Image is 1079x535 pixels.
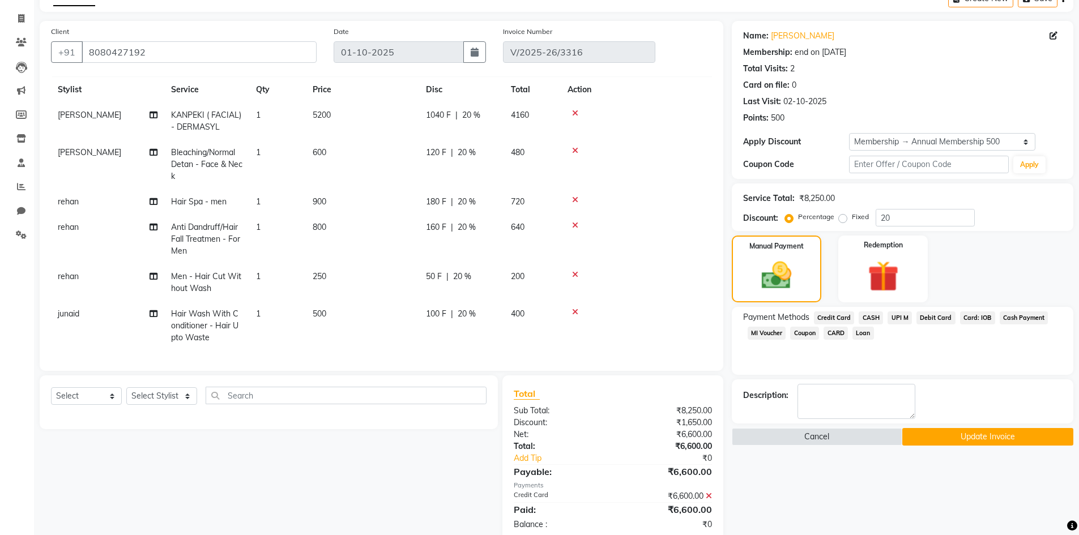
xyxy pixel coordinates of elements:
[426,221,446,233] span: 160 F
[256,309,261,319] span: 1
[743,46,792,58] div: Membership:
[505,429,613,440] div: Net:
[451,308,453,320] span: |
[514,481,711,490] div: Payments
[743,96,781,108] div: Last Visit:
[814,311,855,324] span: Credit Card
[313,196,326,207] span: 900
[613,429,720,440] div: ₹6,600.00
[752,258,801,293] img: _cash.svg
[613,490,720,502] div: ₹6,600.00
[334,27,349,37] label: Date
[613,503,720,516] div: ₹6,600.00
[455,109,458,121] span: |
[505,503,613,516] div: Paid:
[748,327,786,340] span: MI Voucher
[313,110,331,120] span: 5200
[902,428,1073,446] button: Update Invoice
[511,271,524,281] span: 200
[505,452,630,464] a: Add Tip
[256,222,261,232] span: 1
[313,309,326,319] span: 500
[51,27,69,37] label: Client
[799,192,835,204] div: ₹8,250.00
[795,46,846,58] div: end on [DATE]
[505,405,613,417] div: Sub Total:
[462,109,480,121] span: 20 %
[504,77,561,102] th: Total
[451,221,453,233] span: |
[790,63,795,75] div: 2
[58,309,79,319] span: junaid
[306,77,419,102] th: Price
[792,79,796,91] div: 0
[58,110,121,120] span: [PERSON_NAME]
[164,77,249,102] th: Service
[446,271,449,283] span: |
[58,222,79,232] span: rehan
[743,159,850,170] div: Coupon Code
[505,417,613,429] div: Discount:
[256,147,261,157] span: 1
[58,147,121,157] span: [PERSON_NAME]
[426,271,442,283] span: 50 F
[849,156,1009,173] input: Enter Offer / Coupon Code
[743,390,788,401] div: Description:
[852,327,874,340] span: Loan
[206,387,487,404] input: Search
[451,147,453,159] span: |
[256,271,261,281] span: 1
[82,41,317,63] input: Search by Name/Mobile/Email/Code
[743,311,809,323] span: Payment Methods
[505,490,613,502] div: Credit Card
[732,428,903,446] button: Cancel
[514,388,540,400] span: Total
[453,271,471,283] span: 20 %
[249,77,306,102] th: Qty
[613,405,720,417] div: ₹8,250.00
[458,221,476,233] span: 20 %
[771,112,784,124] div: 500
[613,417,720,429] div: ₹1,650.00
[313,222,326,232] span: 800
[503,27,552,37] label: Invoice Number
[51,41,83,63] button: +91
[511,147,524,157] span: 480
[743,30,769,42] div: Name:
[858,257,909,296] img: _gift.svg
[511,110,529,120] span: 4160
[256,110,261,120] span: 1
[783,96,826,108] div: 02-10-2025
[613,465,720,478] div: ₹6,600.00
[426,109,451,121] span: 1040 F
[458,147,476,159] span: 20 %
[743,136,850,148] div: Apply Discount
[171,222,240,256] span: Anti Dandruff/Hair Fall Treatmen - For Men
[888,311,912,324] span: UPI M
[58,271,79,281] span: rehan
[743,79,790,91] div: Card on file:
[313,271,326,281] span: 250
[613,440,720,452] div: ₹6,600.00
[771,30,834,42] a: [PERSON_NAME]
[631,452,720,464] div: ₹0
[505,440,613,452] div: Total:
[505,519,613,530] div: Balance :
[171,147,242,181] span: Bleaching/Normal Detan - Face & Neck
[1000,311,1048,324] span: Cash Payment
[505,465,613,478] div: Payable:
[451,196,453,208] span: |
[171,110,241,132] span: KANPEKI ( FACIAL) - DERMASYL
[561,77,712,102] th: Action
[852,212,869,222] label: Fixed
[458,308,476,320] span: 20 %
[511,222,524,232] span: 640
[458,196,476,208] span: 20 %
[798,212,834,222] label: Percentage
[960,311,995,324] span: Card: IOB
[743,192,795,204] div: Service Total:
[790,327,819,340] span: Coupon
[426,308,446,320] span: 100 F
[256,196,261,207] span: 1
[613,519,720,530] div: ₹0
